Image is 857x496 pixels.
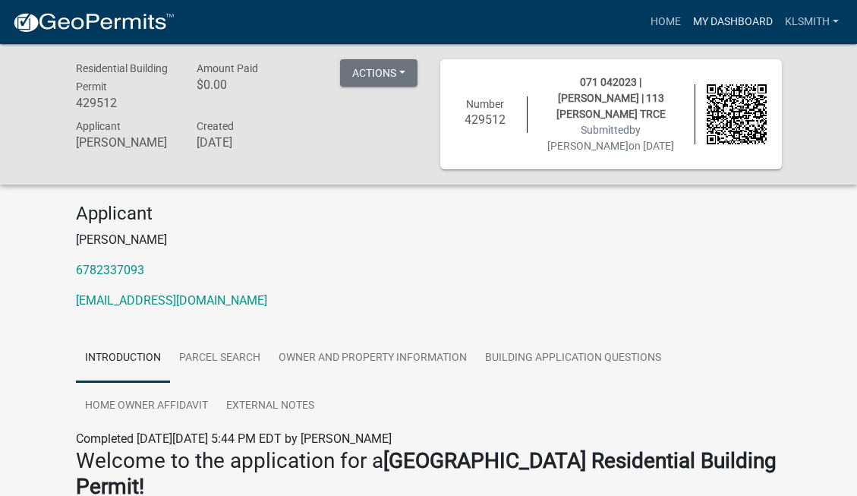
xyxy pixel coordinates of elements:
[76,431,392,446] span: Completed [DATE][DATE] 5:44 PM EDT by [PERSON_NAME]
[76,62,168,93] span: Residential Building Permit
[76,293,267,308] a: [EMAIL_ADDRESS][DOMAIN_NAME]
[644,8,687,36] a: Home
[76,334,170,383] a: Introduction
[197,120,234,132] span: Created
[76,135,175,150] h6: [PERSON_NAME]
[76,263,144,277] a: 6782337093
[707,84,767,144] img: QR code
[170,334,269,383] a: Parcel search
[76,120,121,132] span: Applicant
[76,203,782,225] h4: Applicant
[269,334,476,383] a: Owner and Property Information
[76,231,782,249] p: [PERSON_NAME]
[76,382,217,431] a: Home Owner Affidavit
[547,124,674,152] span: Submitted on [DATE]
[197,62,258,74] span: Amount Paid
[455,112,515,127] h6: 429512
[556,76,666,120] span: 071 042023 | [PERSON_NAME] | 113 [PERSON_NAME] TRCE
[76,96,175,110] h6: 429512
[476,334,670,383] a: Building Application Questions
[466,98,504,110] span: Number
[197,77,295,92] h6: $0.00
[217,382,323,431] a: External Notes
[779,8,845,36] a: Klsmith
[197,135,295,150] h6: [DATE]
[340,59,417,87] button: Actions
[687,8,779,36] a: My Dashboard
